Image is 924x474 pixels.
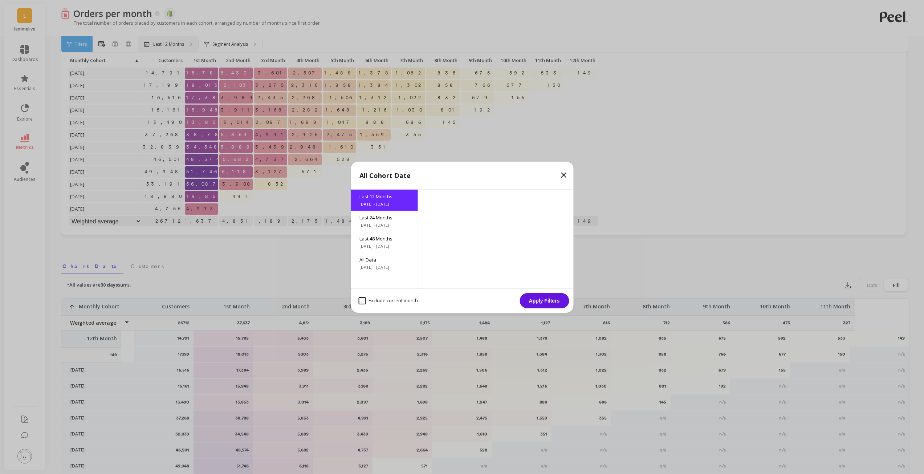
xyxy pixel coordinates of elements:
span: All Data [359,256,409,263]
span: Last 24 Months [359,214,409,221]
span: [DATE] - [DATE] [359,201,409,207]
span: Last 48 Months [359,235,409,242]
span: Exclude current month [358,297,418,304]
span: [DATE] - [DATE] [359,243,409,249]
span: [DATE] - [DATE] [359,222,409,228]
span: [DATE] - [DATE] [359,264,409,270]
p: All Cohort Date [359,170,411,181]
span: Last 12 Months [359,193,409,200]
button: Apply Filters [520,293,569,308]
